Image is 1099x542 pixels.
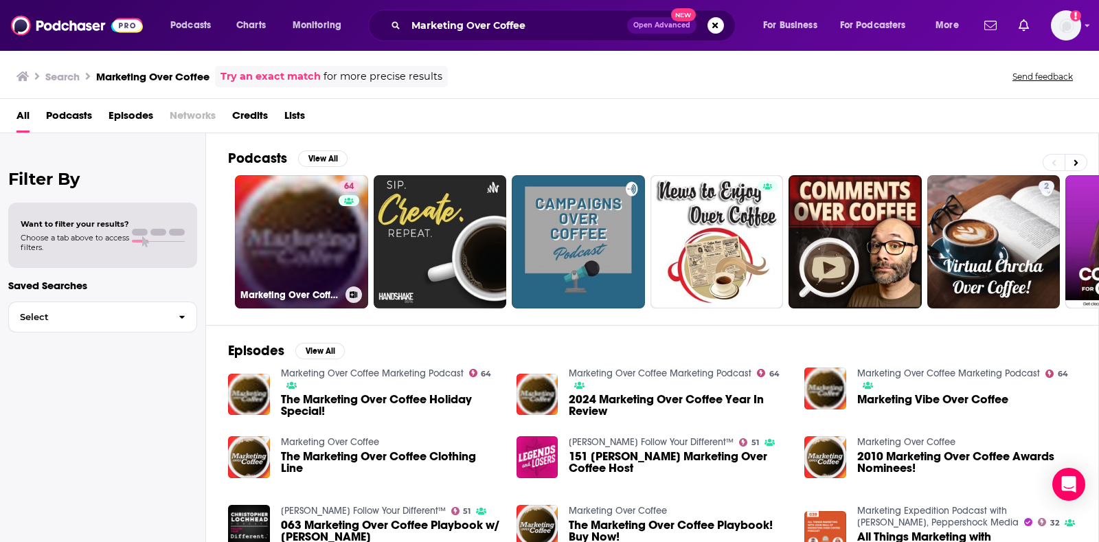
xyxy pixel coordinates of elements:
[840,16,906,35] span: For Podcasters
[161,14,229,36] button: open menu
[857,394,1008,405] a: Marketing Vibe Over Coffee
[228,342,284,359] h2: Episodes
[569,451,788,474] span: 151 [PERSON_NAME] Marketing Over Coffee Host
[1013,14,1034,37] a: Show notifications dropdown
[926,14,976,36] button: open menu
[1058,371,1068,377] span: 64
[284,104,305,133] a: Lists
[295,343,345,359] button: View All
[11,12,143,38] img: Podchaser - Follow, Share and Rate Podcasts
[232,104,268,133] a: Credits
[109,104,153,133] a: Episodes
[298,150,348,167] button: View All
[9,313,168,321] span: Select
[8,279,197,292] p: Saved Searches
[1044,180,1049,194] span: 2
[281,451,500,474] a: The Marketing Over Coffee Clothing Line
[170,104,216,133] span: Networks
[927,175,1061,308] a: 2
[857,451,1076,474] span: 2010 Marketing Over Coffee Awards Nominees!
[1038,518,1059,526] a: 32
[517,436,558,478] img: 151 John Wall Marketing Over Coffee Host
[763,16,817,35] span: For Business
[45,70,80,83] h3: Search
[1052,468,1085,501] div: Open Intercom Messenger
[804,436,846,478] img: 2010 Marketing Over Coffee Awards Nominees!
[936,16,959,35] span: More
[1050,520,1059,526] span: 32
[1051,10,1081,41] span: Logged in as AlkaNara
[21,233,129,252] span: Choose a tab above to access filters.
[1008,71,1077,82] button: Send feedback
[857,368,1040,379] a: Marketing Over Coffee Marketing Podcast
[406,14,627,36] input: Search podcasts, credits, & more...
[857,505,1019,528] a: Marketing Expedition Podcast with Rhea Allen, Peppershock Media
[281,394,500,417] a: The Marketing Over Coffee Holiday Special!
[754,14,835,36] button: open menu
[220,69,321,84] a: Try an exact match
[240,289,340,301] h3: Marketing Over Coffee Marketing Podcast
[627,17,696,34] button: Open AdvancedNew
[569,394,788,417] a: 2024 Marketing Over Coffee Year In Review
[979,14,1002,37] a: Show notifications dropdown
[46,104,92,133] a: Podcasts
[463,508,471,515] span: 51
[281,368,464,379] a: Marketing Over Coffee Marketing Podcast
[16,104,30,133] a: All
[170,16,211,35] span: Podcasts
[1039,181,1054,192] a: 2
[831,14,926,36] button: open menu
[757,369,780,377] a: 64
[804,368,846,409] img: Marketing Vibe Over Coffee
[293,16,341,35] span: Monitoring
[569,368,751,379] a: Marketing Over Coffee Marketing Podcast
[451,507,471,515] a: 51
[1045,370,1068,378] a: 64
[739,438,759,447] a: 51
[1051,10,1081,41] button: Show profile menu
[228,150,287,167] h2: Podcasts
[8,169,197,189] h2: Filter By
[236,16,266,35] span: Charts
[517,374,558,416] img: 2024 Marketing Over Coffee Year In Review
[751,440,759,446] span: 51
[228,342,345,359] a: EpisodesView All
[96,70,209,83] h3: Marketing Over Coffee
[633,22,690,29] span: Open Advanced
[569,505,667,517] a: Marketing Over Coffee
[671,8,696,21] span: New
[569,436,734,448] a: Christopher Lochhead Follow Your Different™
[228,374,270,416] img: The Marketing Over Coffee Holiday Special!
[1070,10,1081,21] svg: Add a profile image
[339,181,359,192] a: 64
[344,180,354,194] span: 64
[469,369,492,377] a: 64
[324,69,442,84] span: for more precise results
[569,451,788,474] a: 151 John Wall Marketing Over Coffee Host
[281,505,446,517] a: Christopher Lochhead Follow Your Different™
[228,150,348,167] a: PodcastsView All
[281,436,379,448] a: Marketing Over Coffee
[227,14,274,36] a: Charts
[857,436,955,448] a: Marketing Over Coffee
[381,10,749,41] div: Search podcasts, credits, & more...
[228,436,270,478] img: The Marketing Over Coffee Clothing Line
[8,302,197,332] button: Select
[769,371,780,377] span: 64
